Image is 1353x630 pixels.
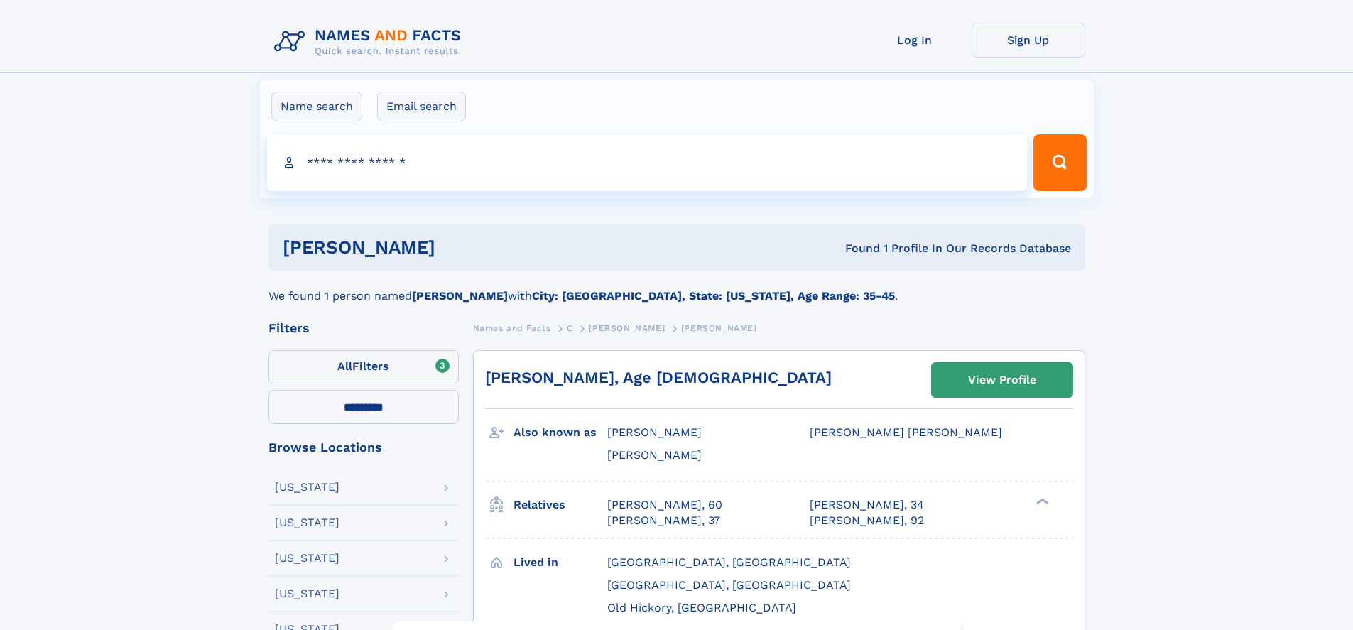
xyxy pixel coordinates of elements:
[514,493,607,517] h3: Relatives
[607,513,720,528] a: [PERSON_NAME], 37
[681,323,757,333] span: [PERSON_NAME]
[377,92,466,121] label: Email search
[532,289,895,303] b: City: [GEOGRAPHIC_DATA], State: [US_STATE], Age Range: 35-45
[514,550,607,575] h3: Lived in
[607,601,796,614] span: Old Hickory, [GEOGRAPHIC_DATA]
[485,369,832,386] a: [PERSON_NAME], Age [DEMOGRAPHIC_DATA]
[607,448,702,462] span: [PERSON_NAME]
[640,241,1071,256] div: Found 1 Profile In Our Records Database
[514,420,607,445] h3: Also known as
[567,323,573,333] span: C
[337,359,352,373] span: All
[567,319,573,337] a: C
[607,497,722,513] a: [PERSON_NAME], 60
[268,271,1085,305] div: We found 1 person named with .
[275,517,339,528] div: [US_STATE]
[271,92,362,121] label: Name search
[268,322,459,335] div: Filters
[268,441,459,454] div: Browse Locations
[275,482,339,493] div: [US_STATE]
[267,134,1028,191] input: search input
[268,350,459,384] label: Filters
[607,425,702,439] span: [PERSON_NAME]
[968,364,1036,396] div: View Profile
[858,23,972,58] a: Log In
[1033,134,1086,191] button: Search Button
[1033,496,1050,506] div: ❯
[810,513,924,528] a: [PERSON_NAME], 92
[412,289,508,303] b: [PERSON_NAME]
[972,23,1085,58] a: Sign Up
[810,497,924,513] a: [PERSON_NAME], 34
[810,425,1002,439] span: [PERSON_NAME] [PERSON_NAME]
[473,319,551,337] a: Names and Facts
[275,588,339,599] div: [US_STATE]
[589,323,665,333] span: [PERSON_NAME]
[932,363,1072,397] a: View Profile
[607,555,851,569] span: [GEOGRAPHIC_DATA], [GEOGRAPHIC_DATA]
[275,553,339,564] div: [US_STATE]
[607,578,851,592] span: [GEOGRAPHIC_DATA], [GEOGRAPHIC_DATA]
[283,239,641,256] h1: [PERSON_NAME]
[589,319,665,337] a: [PERSON_NAME]
[268,23,473,61] img: Logo Names and Facts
